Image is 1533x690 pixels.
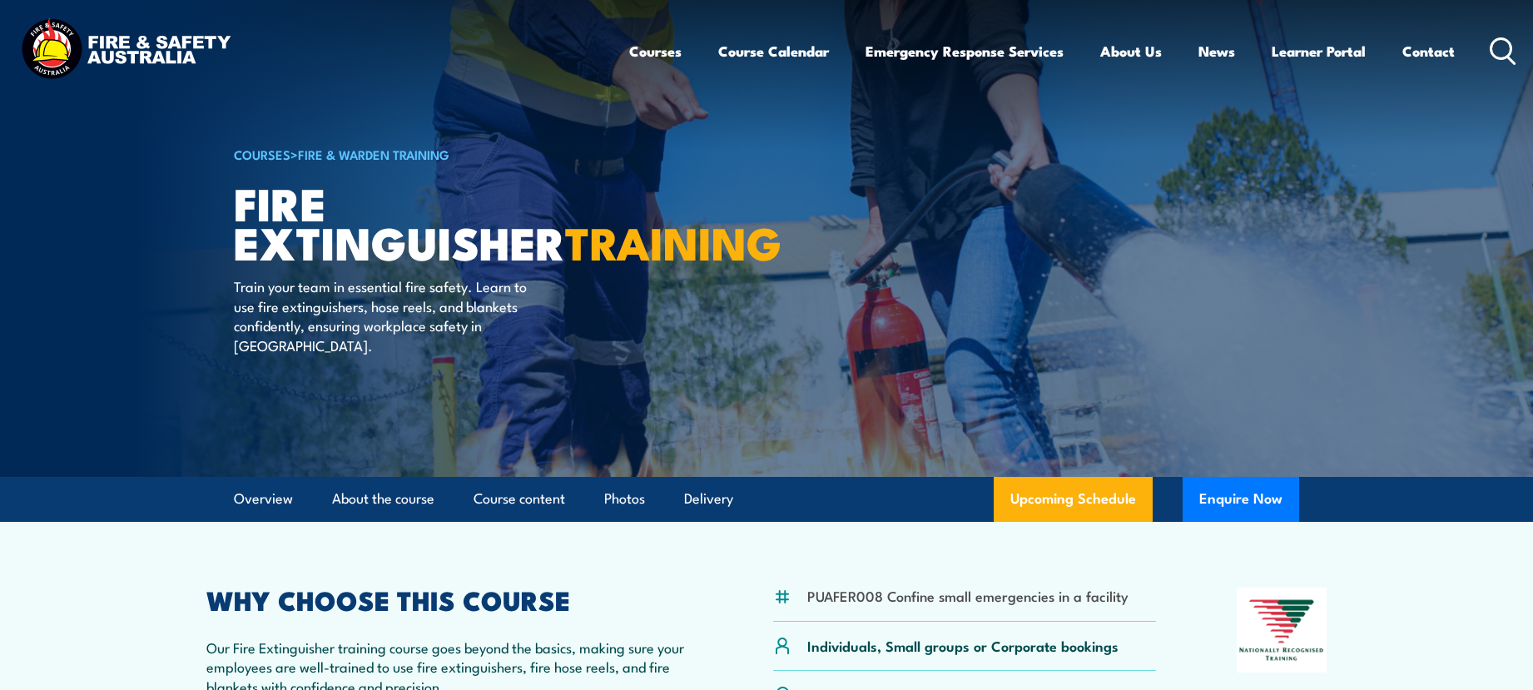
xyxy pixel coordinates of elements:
button: Enquire Now [1183,477,1299,522]
a: Courses [629,29,682,73]
a: Course content [474,477,565,521]
a: About Us [1100,29,1162,73]
a: Delivery [684,477,733,521]
a: Contact [1402,29,1455,73]
a: Fire & Warden Training [298,145,449,163]
a: News [1198,29,1235,73]
strong: TRAINING [565,206,781,276]
a: Course Calendar [718,29,829,73]
h6: > [234,144,645,164]
a: About the course [332,477,434,521]
p: Train your team in essential fire safety. Learn to use fire extinguishers, hose reels, and blanke... [234,276,538,355]
a: Emergency Response Services [866,29,1064,73]
li: PUAFER008 Confine small emergencies in a facility [807,586,1129,605]
h1: Fire Extinguisher [234,183,645,261]
p: Individuals, Small groups or Corporate bookings [807,636,1119,655]
a: Learner Portal [1272,29,1366,73]
a: Upcoming Schedule [994,477,1153,522]
a: Overview [234,477,293,521]
h2: WHY CHOOSE THIS COURSE [206,588,692,611]
img: Nationally Recognised Training logo. [1237,588,1327,673]
a: Photos [604,477,645,521]
a: COURSES [234,145,290,163]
